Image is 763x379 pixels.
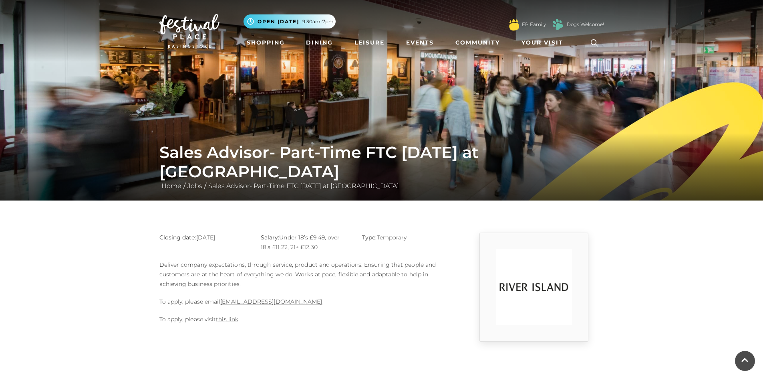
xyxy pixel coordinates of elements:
[303,35,336,50] a: Dining
[261,233,350,252] p: Under 18’s £9.49, over 18’s £11.22, 21+ £12.30
[452,35,503,50] a: Community
[153,143,610,191] div: / /
[244,35,288,50] a: Shopping
[521,39,563,47] span: Your Visit
[567,21,604,28] a: Dogs Welcome!
[159,182,183,190] a: Home
[362,234,376,241] strong: Type:
[159,297,452,306] p: To apply, please email .
[206,182,401,190] a: Sales Advisor- Part-Time FTC [DATE] at [GEOGRAPHIC_DATA]
[351,35,388,50] a: Leisure
[496,249,572,325] img: 9_1554823252_w6od.png
[159,314,452,324] p: To apply, please visit .
[159,234,196,241] strong: Closing date:
[522,21,546,28] a: FP Family
[159,233,249,242] p: [DATE]
[159,260,452,289] p: Deliver company expectations, through service, product and operations. Ensuring that people and c...
[403,35,437,50] a: Events
[244,14,336,28] button: Open [DATE] 9.30am-7pm
[159,14,219,48] img: Festival Place Logo
[302,18,334,25] span: 9.30am-7pm
[220,298,322,305] a: [EMAIL_ADDRESS][DOMAIN_NAME]
[216,316,238,323] a: this link
[185,182,204,190] a: Jobs
[258,18,299,25] span: Open [DATE]
[518,35,570,50] a: Your Visit
[159,143,604,181] h1: Sales Advisor- Part-Time FTC [DATE] at [GEOGRAPHIC_DATA]
[261,234,280,241] strong: Salary:
[362,233,451,242] p: Temporary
